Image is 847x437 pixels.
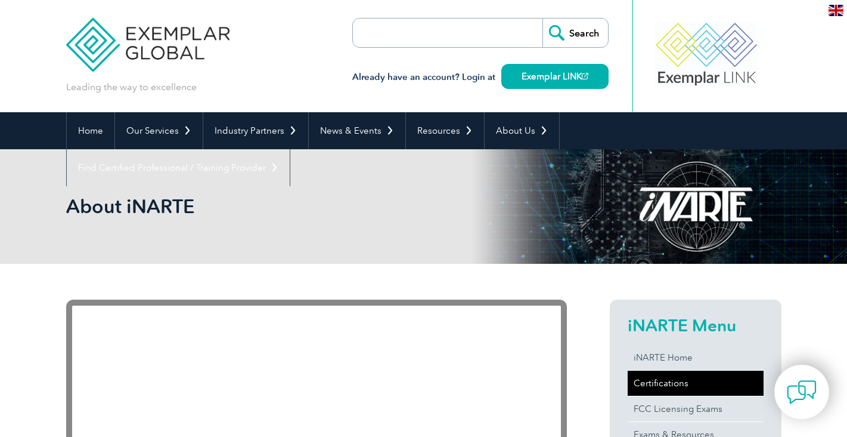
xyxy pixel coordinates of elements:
[485,112,559,149] a: About Us
[628,316,764,335] h2: iNARTE Menu
[203,112,308,149] a: Industry Partners
[829,5,843,16] img: en
[582,73,588,79] img: open_square.png
[501,64,609,89] a: Exemplar LINK
[628,371,764,396] a: Certifications
[115,112,203,149] a: Our Services
[67,149,290,186] a: Find Certified Professional / Training Provider
[352,70,609,85] h3: Already have an account? Login at
[628,345,764,370] a: iNARTE Home
[309,112,405,149] a: News & Events
[67,112,114,149] a: Home
[542,19,608,47] input: Search
[66,197,567,216] h2: About iNARTE
[628,396,764,421] a: FCC Licensing Exams
[787,377,817,407] img: contact-chat.png
[406,112,484,149] a: Resources
[66,81,197,94] p: Leading the way to excellence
